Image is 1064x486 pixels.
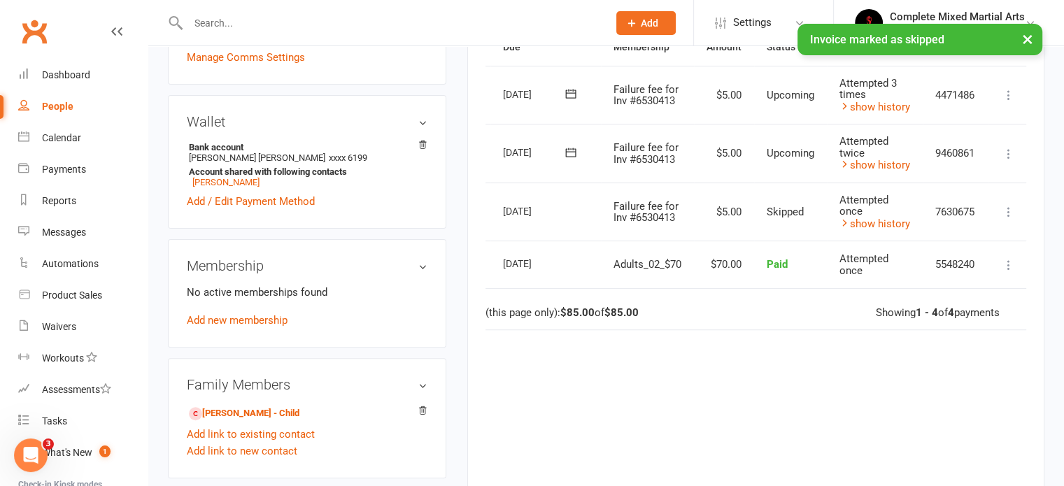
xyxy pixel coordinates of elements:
[42,227,86,238] div: Messages
[187,314,288,327] a: Add new membership
[923,124,988,183] td: 9460861
[42,321,76,332] div: Waivers
[923,241,988,288] td: 5548240
[890,23,1025,36] div: Complete Mixed Martial Arts
[604,306,639,319] strong: $85.00
[767,206,804,218] span: Skipped
[503,252,567,274] div: [DATE]
[187,443,297,459] a: Add link to new contact
[613,200,679,224] span: Failure fee for Inv #6530413
[42,69,90,80] div: Dashboard
[18,343,148,374] a: Workouts
[18,437,148,469] a: What's New1
[694,183,754,241] td: $5.00
[694,124,754,183] td: $5.00
[18,374,148,406] a: Assessments
[503,83,567,105] div: [DATE]
[694,241,754,288] td: $70.00
[18,185,148,217] a: Reports
[923,183,988,241] td: 7630675
[839,77,897,101] span: Attempted 3 times
[613,141,679,166] span: Failure fee for Inv #6530413
[14,438,48,472] iframe: Intercom live chat
[459,307,639,319] div: Total (this page only): of
[42,290,102,301] div: Product Sales
[18,59,148,91] a: Dashboard
[503,141,567,163] div: [DATE]
[187,114,427,129] h3: Wallet
[641,17,658,29] span: Add
[189,142,420,152] strong: Bank account
[42,195,76,206] div: Reports
[839,217,910,230] a: show history
[839,159,910,171] a: show history
[876,307,1000,319] div: Showing of payments
[18,154,148,185] a: Payments
[797,24,1042,55] div: Invoice marked as skipped
[189,406,299,421] a: [PERSON_NAME] - Child
[890,10,1025,23] div: Complete Mixed Martial Arts
[18,248,148,280] a: Automations
[42,132,81,143] div: Calendar
[948,306,954,319] strong: 4
[18,280,148,311] a: Product Sales
[694,66,754,124] td: $5.00
[99,445,111,457] span: 1
[733,7,772,38] span: Settings
[616,11,676,35] button: Add
[613,258,681,271] span: Adults_02_$70
[187,377,427,392] h3: Family Members
[42,101,73,112] div: People
[42,415,67,427] div: Tasks
[18,311,148,343] a: Waivers
[187,258,427,273] h3: Membership
[839,135,888,159] span: Attempted twice
[187,140,427,190] li: [PERSON_NAME] [PERSON_NAME]
[42,384,111,395] div: Assessments
[42,164,86,175] div: Payments
[189,166,420,177] strong: Account shared with following contacts
[187,284,427,301] p: No active memberships found
[767,147,814,159] span: Upcoming
[839,252,888,277] span: Attempted once
[839,101,910,113] a: show history
[187,193,315,210] a: Add / Edit Payment Method
[855,9,883,37] img: thumb_image1717476369.png
[43,438,54,450] span: 3
[916,306,938,319] strong: 1 - 4
[18,91,148,122] a: People
[613,83,679,108] span: Failure fee for Inv #6530413
[187,426,315,443] a: Add link to existing contact
[184,13,598,33] input: Search...
[767,258,788,271] span: Paid
[560,306,595,319] strong: $85.00
[42,447,92,458] div: What's New
[329,152,367,163] span: xxxx 6199
[17,14,52,49] a: Clubworx
[18,217,148,248] a: Messages
[18,122,148,154] a: Calendar
[1015,24,1040,54] button: ×
[42,258,99,269] div: Automations
[192,177,260,187] a: [PERSON_NAME]
[923,66,988,124] td: 4471486
[503,200,567,222] div: [DATE]
[42,352,84,364] div: Workouts
[18,406,148,437] a: Tasks
[767,89,814,101] span: Upcoming
[839,194,888,218] span: Attempted once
